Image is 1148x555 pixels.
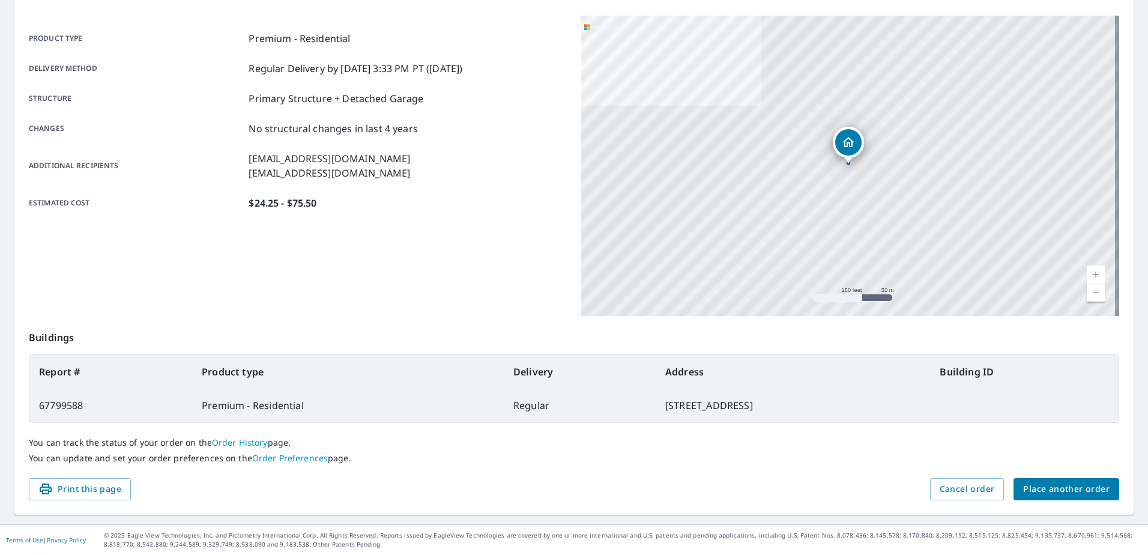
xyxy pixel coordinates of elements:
[249,196,316,210] p: $24.25 - $75.50
[29,389,192,422] td: 67799588
[212,437,268,448] a: Order History
[192,389,504,422] td: Premium - Residential
[29,478,131,500] button: Print this page
[833,127,864,164] div: Dropped pin, building 1, Residential property, 317 Reginas Pt Sharps Chapel, TN 37866
[930,478,1005,500] button: Cancel order
[252,452,328,464] a: Order Preferences
[29,151,244,180] p: Additional recipients
[29,196,244,210] p: Estimated cost
[29,437,1119,448] p: You can track the status of your order on the page.
[29,91,244,106] p: Structure
[930,355,1119,389] th: Building ID
[29,316,1119,354] p: Buildings
[1087,284,1105,302] a: Current Level 17, Zoom Out
[656,355,930,389] th: Address
[504,355,656,389] th: Delivery
[29,61,244,76] p: Delivery method
[249,31,350,46] p: Premium - Residential
[1023,482,1110,497] span: Place another order
[249,151,410,166] p: [EMAIL_ADDRESS][DOMAIN_NAME]
[192,355,504,389] th: Product type
[104,531,1142,549] p: © 2025 Eagle View Technologies, Inc. and Pictometry International Corp. All Rights Reserved. Repo...
[249,121,418,136] p: No structural changes in last 4 years
[249,166,410,180] p: [EMAIL_ADDRESS][DOMAIN_NAME]
[249,91,423,106] p: Primary Structure + Detached Garage
[29,355,192,389] th: Report #
[1014,478,1119,500] button: Place another order
[29,31,244,46] p: Product type
[940,482,995,497] span: Cancel order
[656,389,930,422] td: [STREET_ADDRESS]
[47,536,86,544] a: Privacy Policy
[249,61,462,76] p: Regular Delivery by [DATE] 3:33 PM PT ([DATE])
[1087,265,1105,284] a: Current Level 17, Zoom In
[6,536,43,544] a: Terms of Use
[29,453,1119,464] p: You can update and set your order preferences on the page.
[504,389,656,422] td: Regular
[6,536,86,544] p: |
[38,482,121,497] span: Print this page
[29,121,244,136] p: Changes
